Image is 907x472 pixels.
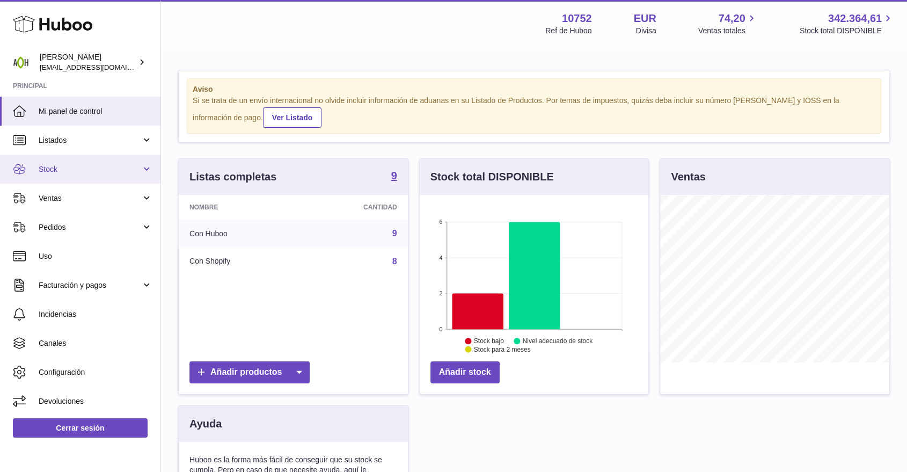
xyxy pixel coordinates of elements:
[179,220,301,248] td: Con Huboo
[179,195,301,220] th: Nombre
[800,26,894,36] span: Stock total DISPONIBLE
[189,361,310,383] a: Añadir productos
[40,52,136,72] div: [PERSON_NAME]
[698,11,758,36] a: 74,20 Ventas totales
[392,257,397,266] a: 8
[39,251,152,262] span: Uso
[13,54,29,70] img: info@adaptohealue.com
[40,63,158,71] span: [EMAIL_ADDRESS][DOMAIN_NAME]
[193,84,875,95] strong: Aviso
[800,11,894,36] a: 342.364,61 Stock total DISPONIBLE
[39,309,152,319] span: Incidencias
[562,11,592,26] strong: 10752
[179,248,301,275] td: Con Shopify
[39,367,152,377] span: Configuración
[39,280,141,291] span: Facturación y pagos
[39,338,152,348] span: Canales
[39,164,141,175] span: Stock
[671,170,705,184] h3: Ventas
[719,11,745,26] span: 74,20
[39,135,141,146] span: Listados
[391,170,397,183] a: 9
[193,96,875,128] div: Si se trata de un envío internacional no olvide incluir información de aduanas en su Listado de P...
[430,361,500,383] a: Añadir stock
[439,290,442,296] text: 2
[474,346,531,353] text: Stock para 2 meses
[392,229,397,238] a: 9
[301,195,408,220] th: Cantidad
[39,396,152,406] span: Devoluciones
[189,170,276,184] h3: Listas completas
[439,255,442,261] text: 4
[523,337,594,345] text: Nivel adecuado de stock
[39,193,141,204] span: Ventas
[263,107,321,128] a: Ver Listado
[828,11,882,26] span: 342.364,61
[13,418,148,438] a: Cerrar sesión
[698,26,758,36] span: Ventas totales
[439,326,442,332] text: 0
[636,26,656,36] div: Divisa
[430,170,554,184] h3: Stock total DISPONIBLE
[39,222,141,233] span: Pedidos
[391,170,397,181] strong: 9
[189,417,222,431] h3: Ayuda
[474,337,504,345] text: Stock bajo
[545,26,591,36] div: Ref de Huboo
[39,106,152,117] span: Mi panel de control
[439,219,442,225] text: 6
[634,11,656,26] strong: EUR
